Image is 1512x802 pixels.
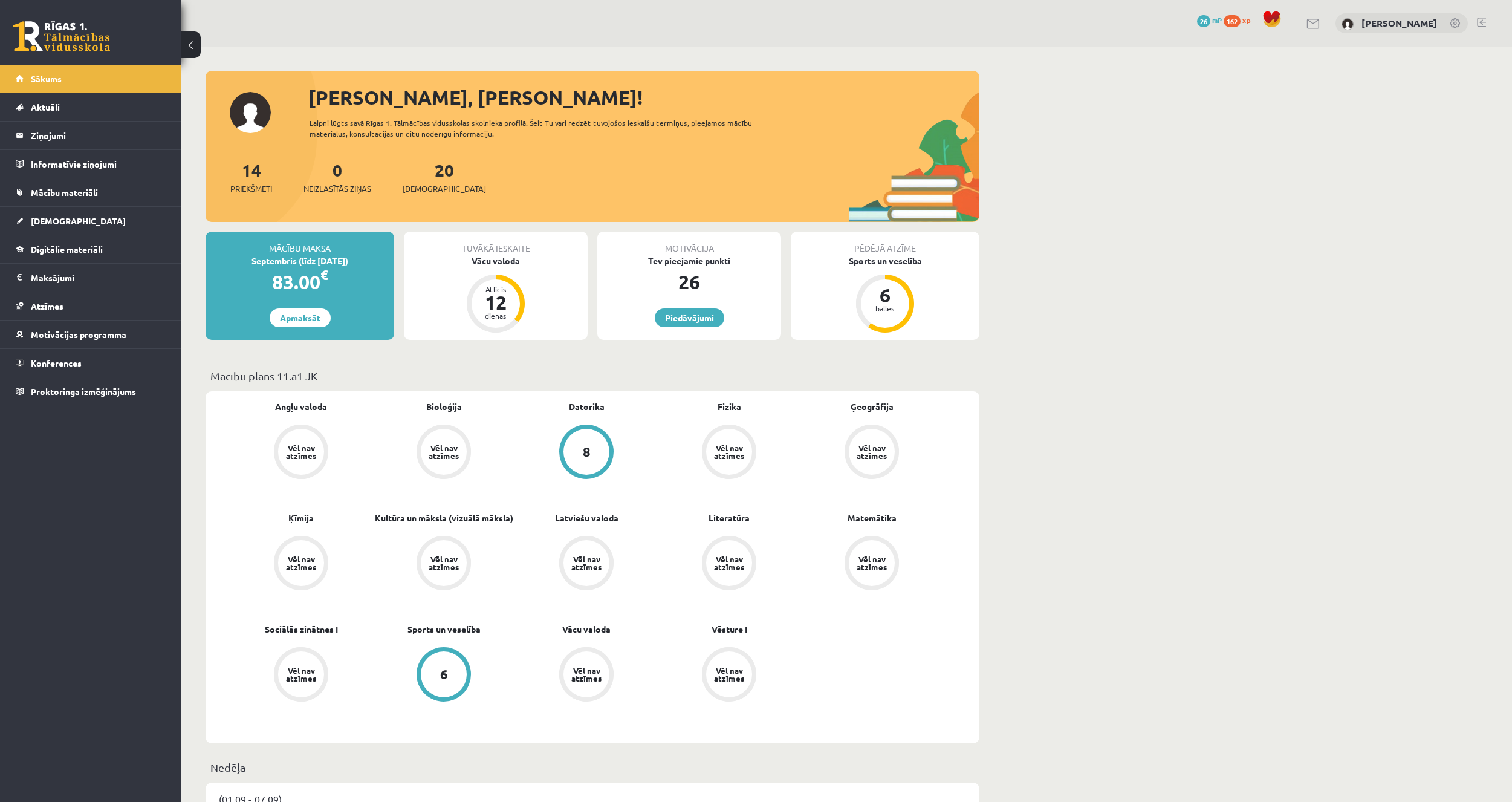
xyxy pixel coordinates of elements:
div: Vēl nav atzīmes [712,555,746,571]
div: 8 [583,445,591,458]
a: 8 [515,425,658,481]
a: [PERSON_NAME] [1361,17,1437,29]
a: Sports un veselība 6 balles [791,255,979,334]
div: Vēl nav atzīmes [712,667,746,682]
span: Motivācijas programma [31,329,126,340]
a: Matemātika [848,512,897,524]
a: [DEMOGRAPHIC_DATA] [16,207,166,235]
a: Vācu valoda [562,623,611,636]
div: 6 [867,285,903,305]
a: Vēl nav atzīmes [372,425,515,481]
div: Tev pieejamie punkti [597,255,781,267]
a: 14Priekšmeti [230,159,272,195]
div: Septembris (līdz [DATE]) [206,255,394,267]
a: Vēl nav atzīmes [230,425,372,481]
span: xp [1242,15,1250,25]
a: Motivācijas programma [16,321,166,348]
span: Mācību materiāli [31,187,98,198]
span: Priekšmeti [230,183,272,195]
a: Vēl nav atzīmes [515,536,658,593]
a: Vācu valoda Atlicis 12 dienas [404,255,588,334]
div: Vēl nav atzīmes [712,444,746,460]
div: 26 [597,267,781,296]
a: Aktuāli [16,93,166,121]
div: 83.00 [206,267,394,296]
div: Vēl nav atzīmes [284,444,318,460]
div: Mācību maksa [206,232,394,255]
a: Kultūra un māksla (vizuālā māksla) [375,512,513,524]
span: 162 [1224,15,1241,27]
a: Mācību materiāli [16,178,166,206]
p: Nedēļa [210,759,975,775]
a: Literatūra [709,512,750,524]
span: Aktuāli [31,102,60,112]
div: Vēl nav atzīmes [427,444,461,460]
a: 0Neizlasītās ziņas [303,159,371,195]
a: 26 mP [1197,15,1222,25]
div: Vēl nav atzīmes [284,667,318,682]
div: Sports un veselība [791,255,979,267]
a: 6 [372,647,515,704]
div: dienas [478,312,514,319]
div: 12 [478,293,514,312]
a: Ziņojumi [16,122,166,149]
a: Vēl nav atzīmes [658,647,800,704]
span: 26 [1197,15,1210,27]
div: Motivācija [597,232,781,255]
a: Sociālās zinātnes I [265,623,338,636]
div: Laipni lūgts savā Rīgas 1. Tālmācības vidusskolas skolnieka profilā. Šeit Tu vari redzēt tuvojošo... [310,117,774,139]
img: Emīls Čeksters [1342,18,1354,30]
div: Tuvākā ieskaite [404,232,588,255]
p: Mācību plāns 11.a1 JK [210,368,975,384]
a: Vēl nav atzīmes [515,647,658,704]
span: € [320,266,328,284]
span: Sākums [31,73,62,84]
div: Vēl nav atzīmes [427,555,461,571]
a: Vēl nav atzīmes [230,536,372,593]
a: 20[DEMOGRAPHIC_DATA] [403,159,486,195]
div: Atlicis [478,285,514,293]
legend: Ziņojumi [31,122,166,149]
a: Piedāvājumi [655,308,724,327]
legend: Informatīvie ziņojumi [31,150,166,178]
span: Neizlasītās ziņas [303,183,371,195]
div: Vēl nav atzīmes [569,667,603,682]
span: [DEMOGRAPHIC_DATA] [31,215,126,226]
span: Proktoringa izmēģinājums [31,386,136,397]
a: Ķīmija [288,512,314,524]
span: Atzīmes [31,301,63,311]
a: Vēl nav atzīmes [800,536,943,593]
a: Ģeogrāfija [851,400,894,413]
a: Angļu valoda [275,400,327,413]
a: Sports un veselība [407,623,481,636]
div: [PERSON_NAME], [PERSON_NAME]! [308,83,979,112]
a: Datorika [569,400,605,413]
div: Vēl nav atzīmes [855,555,889,571]
a: Vēl nav atzīmes [658,536,800,593]
a: Maksājumi [16,264,166,292]
span: Digitālie materiāli [31,244,103,255]
a: Sākums [16,65,166,93]
a: Konferences [16,349,166,377]
span: mP [1212,15,1222,25]
a: Rīgas 1. Tālmācības vidusskola [13,21,110,51]
a: Apmaksāt [270,308,331,327]
a: Digitālie materiāli [16,235,166,263]
a: Fizika [718,400,741,413]
a: Vēl nav atzīmes [372,536,515,593]
div: Pēdējā atzīme [791,232,979,255]
a: Vēl nav atzīmes [658,425,800,481]
a: Vēl nav atzīmes [800,425,943,481]
a: 162 xp [1224,15,1256,25]
span: Konferences [31,357,82,368]
legend: Maksājumi [31,264,166,292]
a: Latviešu valoda [555,512,618,524]
a: Proktoringa izmēģinājums [16,377,166,405]
div: Vēl nav atzīmes [284,555,318,571]
div: 6 [440,668,448,681]
a: Vēl nav atzīmes [230,647,372,704]
div: Vācu valoda [404,255,588,267]
div: Vēl nav atzīmes [855,444,889,460]
span: [DEMOGRAPHIC_DATA] [403,183,486,195]
a: Informatīvie ziņojumi [16,150,166,178]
